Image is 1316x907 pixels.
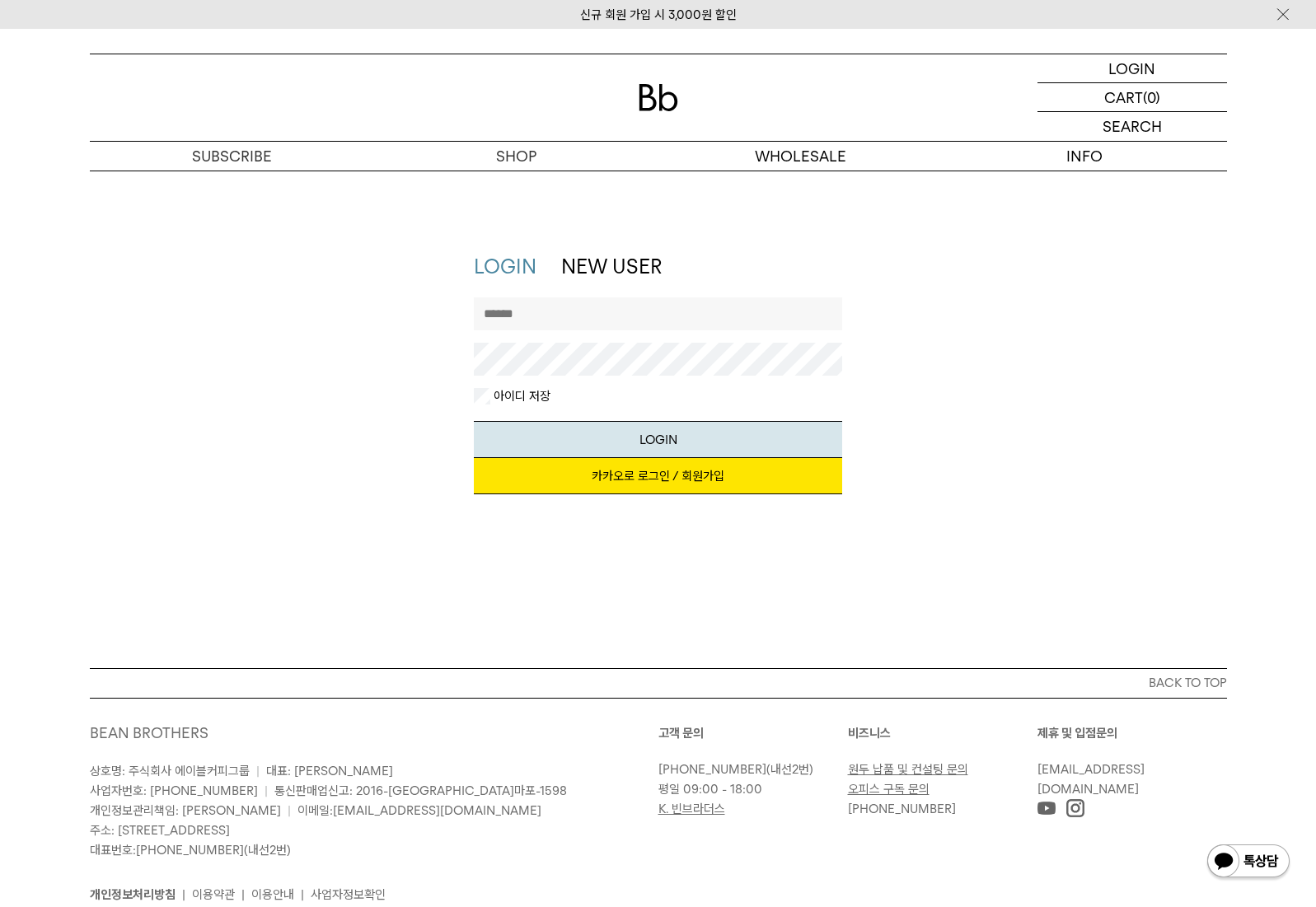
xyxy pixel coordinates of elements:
[256,764,260,778] span: |
[136,843,244,858] a: [PHONE_NUMBER]
[943,142,1227,171] p: INFO
[658,802,725,816] a: K. 빈브라더스
[639,84,678,111] img: 로고
[580,7,737,22] a: 신규 회원 가입 시 3,000원 할인
[474,255,536,278] a: LOGIN
[297,803,541,818] span: 이메일:
[1103,112,1162,141] p: SEARCH
[251,887,294,902] a: 이용안내
[288,803,291,818] span: |
[1037,762,1145,797] a: [EMAIL_ADDRESS][DOMAIN_NAME]
[1108,54,1155,82] p: LOGIN
[474,458,842,494] a: 카카오로 로그인 / 회원가입
[311,887,386,902] a: 사업자정보확인
[658,723,848,743] p: 고객 문의
[90,142,374,171] a: SUBSCRIBE
[561,255,662,278] a: NEW USER
[658,760,840,779] p: (내선2번)
[848,762,968,777] a: 원두 납품 및 컨설팅 문의
[90,783,258,798] span: 사업자번호: [PHONE_NUMBER]
[1037,723,1227,743] p: 제휴 및 입점문의
[274,783,567,798] span: 통신판매업신고: 2016-[GEOGRAPHIC_DATA]마포-1598
[1037,83,1227,112] a: CART (0)
[241,885,245,905] li: |
[1104,83,1143,111] p: CART
[182,885,185,905] li: |
[658,762,766,777] a: [PHONE_NUMBER]
[90,843,291,858] span: 대표번호: (내선2번)
[301,885,304,905] li: |
[658,779,840,799] p: 평일 09:00 - 18:00
[90,823,230,838] span: 주소: [STREET_ADDRESS]
[266,764,393,778] span: 대표: [PERSON_NAME]
[374,142,658,171] a: SHOP
[192,887,235,902] a: 이용약관
[333,803,541,818] a: [EMAIL_ADDRESS][DOMAIN_NAME]
[848,782,930,797] a: 오피스 구독 문의
[90,764,250,778] span: 상호명: 주식회사 에이블커피그룹
[90,724,208,741] a: BEAN BROTHERS
[848,802,956,816] a: [PHONE_NUMBER]
[474,421,842,458] button: LOGIN
[90,887,176,902] a: 개인정보처리방침
[90,803,281,818] span: 개인정보관리책임: [PERSON_NAME]
[1143,83,1160,111] p: (0)
[490,388,550,404] label: 아이디 저장
[658,142,943,171] p: WHOLESALE
[1037,54,1227,83] a: LOGIN
[848,723,1037,743] p: 비즈니스
[265,783,268,798] span: |
[90,668,1227,698] button: BACK TO TOP
[1206,843,1291,882] img: 카카오톡 채널 1:1 채팅 버튼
